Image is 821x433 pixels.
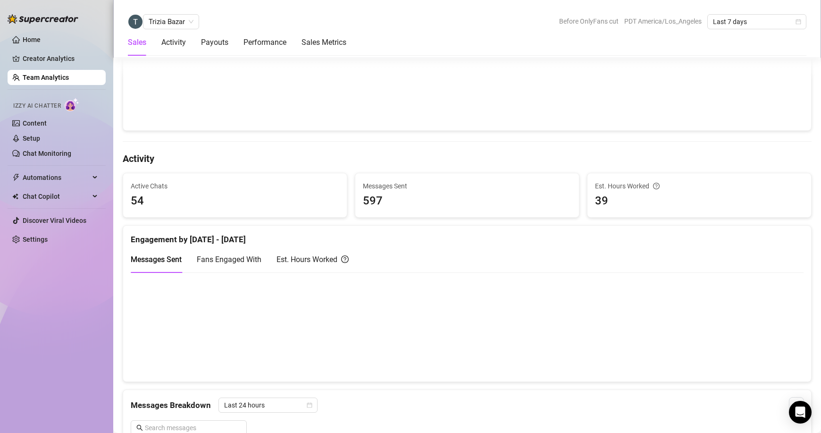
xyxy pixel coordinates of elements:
span: calendar [796,19,801,25]
span: Messages Sent [363,181,571,191]
span: thunderbolt [12,174,20,181]
span: Last 24 hours [224,398,312,412]
div: Sales [128,37,146,48]
h4: Activity [123,152,812,165]
img: Trizia Bazar [128,15,142,29]
span: Chat Copilot [23,189,90,204]
span: 597 [363,192,571,210]
a: Discover Viral Videos [23,217,86,224]
span: Last 7 days [713,15,801,29]
span: Active Chats [131,181,339,191]
span: Fans Engaged With [197,255,261,264]
div: Est. Hours Worked [595,181,804,191]
a: Team Analytics [23,74,69,81]
a: Chat Monitoring [23,150,71,157]
div: Performance [243,37,286,48]
div: Payouts [201,37,228,48]
span: question-circle [653,181,660,191]
a: Settings [23,236,48,243]
div: Sales Metrics [302,37,346,48]
span: calendar [307,402,312,408]
span: search [136,425,143,431]
span: Automations [23,170,90,185]
span: 39 [595,192,804,210]
a: Content [23,119,47,127]
a: Setup [23,135,40,142]
span: question-circle [341,254,349,265]
div: Engagement by [DATE] - [DATE] [131,226,804,246]
div: Activity [161,37,186,48]
img: AI Chatter [65,98,79,111]
img: Chat Copilot [12,193,18,200]
span: 54 [131,192,339,210]
div: Messages Breakdown [131,398,804,413]
span: Izzy AI Chatter [13,102,61,110]
img: logo-BBDzfeDw.svg [8,14,78,24]
div: Open Intercom Messenger [789,401,812,424]
a: Creator Analytics [23,51,98,66]
span: Before OnlyFans cut [559,14,619,28]
span: PDT America/Los_Angeles [624,14,702,28]
span: Messages Sent [131,255,182,264]
input: Search messages [145,423,241,433]
span: Trizia Bazar [149,15,193,29]
a: Home [23,36,41,43]
div: Est. Hours Worked [276,254,349,265]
